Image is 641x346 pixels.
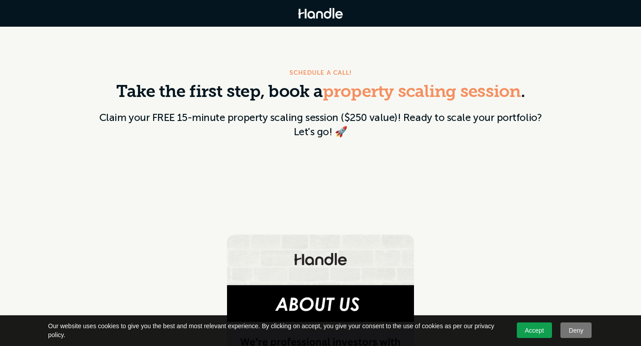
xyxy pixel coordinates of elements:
a: Accept [517,322,552,338]
div: SCHEDULE A CALL! [289,68,352,78]
a: Deny [560,322,592,338]
h3: Take the first step, book a . [98,83,543,103]
span: property scaling session [323,84,521,101]
span: Our website uses cookies to give you the best and most relevant experience. By clicking on accept... [48,322,505,339]
p: Claim your FREE 15-minute property scaling session ($250 value)! Ready to scale your portfolio? L... [98,110,543,139]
